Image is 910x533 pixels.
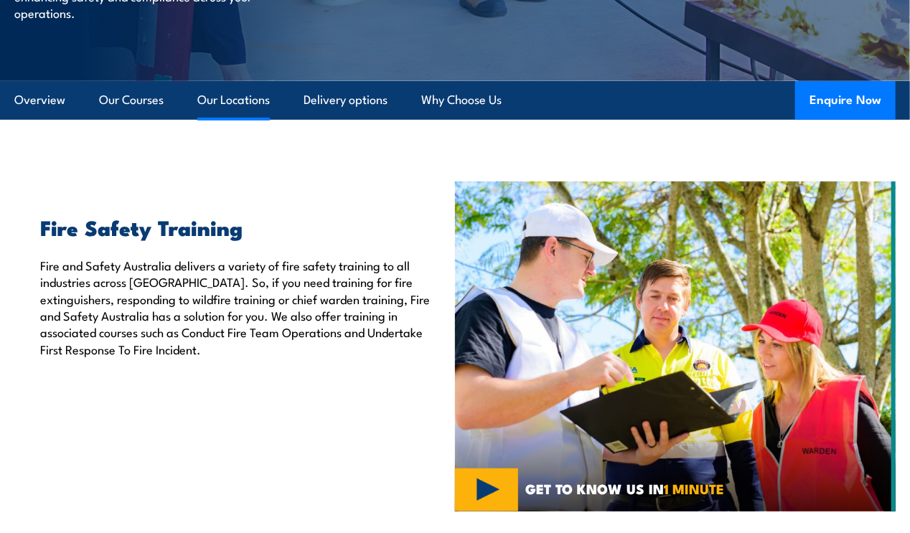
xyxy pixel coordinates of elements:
[40,257,433,357] p: Fire and Safety Australia delivers a variety of fire safety training to all industries across [GE...
[304,81,388,119] a: Delivery options
[664,478,724,499] strong: 1 MINUTE
[99,81,164,119] a: Our Courses
[14,81,65,119] a: Overview
[455,181,896,512] img: Fire Safety Training Courses
[525,482,724,495] span: GET TO KNOW US IN
[197,81,270,119] a: Our Locations
[795,81,896,120] button: Enquire Now
[40,217,433,236] h2: Fire Safety Training
[421,81,502,119] a: Why Choose Us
